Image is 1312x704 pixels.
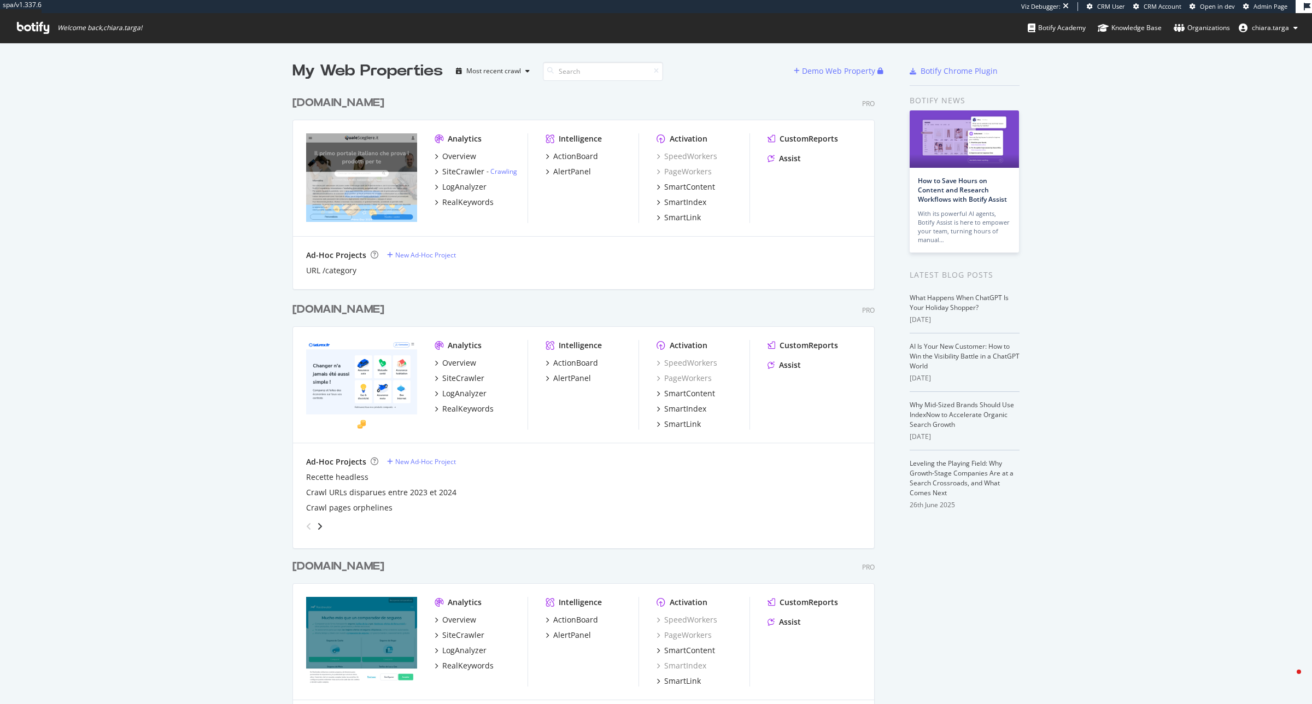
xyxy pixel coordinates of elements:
div: New Ad-Hoc Project [395,457,456,466]
div: SmartLink [664,419,701,430]
a: AlertPanel [546,373,591,384]
div: Ad-Hoc Projects [306,456,366,467]
div: 26th June 2025 [910,500,1020,510]
div: SmartIndex [657,660,706,671]
div: AlertPanel [553,373,591,384]
span: Admin Page [1254,2,1287,10]
div: New Ad-Hoc Project [395,250,456,260]
a: Leveling the Playing Field: Why Growth-Stage Companies Are at a Search Crossroads, and What Comes... [910,459,1014,497]
span: chiara.targa [1252,23,1289,32]
a: Overview [435,357,476,368]
a: SpeedWorkers [657,151,717,162]
div: Most recent crawl [466,68,521,74]
a: New Ad-Hoc Project [387,457,456,466]
div: CustomReports [780,597,838,608]
a: [DOMAIN_NAME] [292,95,389,111]
a: Admin Page [1243,2,1287,11]
div: LogAnalyzer [442,388,487,399]
a: SmartIndex [657,197,706,208]
div: - [487,167,517,176]
div: [DATE] [910,432,1020,442]
a: Assist [768,360,801,371]
a: PageWorkers [657,373,712,384]
a: Why Mid-Sized Brands Should Use IndexNow to Accelerate Organic Search Growth [910,400,1014,429]
a: SiteCrawler [435,630,484,641]
a: SmartContent [657,388,715,399]
a: ActionBoard [546,151,598,162]
div: LogAnalyzer [442,181,487,192]
a: SmartLink [657,676,701,687]
a: SiteCrawler- Crawling [435,166,517,177]
div: Activation [670,597,707,608]
div: SmartLink [664,212,701,223]
a: LogAnalyzer [435,645,487,656]
div: CustomReports [780,340,838,351]
img: rastreator.com [306,597,417,685]
div: CustomReports [780,133,838,144]
div: Pro [862,306,875,315]
div: Botify Chrome Plugin [921,66,998,77]
a: Overview [435,614,476,625]
a: LogAnalyzer [435,181,487,192]
a: SpeedWorkers [657,357,717,368]
a: RealKeywords [435,197,494,208]
a: New Ad-Hoc Project [387,250,456,260]
div: Activation [670,340,707,351]
div: LogAnalyzer [442,645,487,656]
div: angle-right [316,521,324,532]
div: SmartIndex [664,197,706,208]
div: Crawl URLs disparues entre 2023 et 2024 [306,487,456,498]
div: RealKeywords [442,197,494,208]
div: Analytics [448,133,482,144]
div: Demo Web Property [802,66,875,77]
div: Intelligence [559,597,602,608]
div: Analytics [448,340,482,351]
a: Organizations [1174,13,1230,43]
button: chiara.targa [1230,19,1307,37]
div: SmartIndex [664,403,706,414]
div: Botify Academy [1028,22,1086,33]
div: Organizations [1174,22,1230,33]
div: My Web Properties [292,60,443,82]
div: With its powerful AI agents, Botify Assist is here to empower your team, turning hours of manual… [918,209,1011,244]
a: SmartContent [657,645,715,656]
a: RealKeywords [435,403,494,414]
a: SpeedWorkers [657,614,717,625]
div: [DOMAIN_NAME] [292,302,384,318]
a: Assist [768,153,801,164]
div: Pro [862,562,875,572]
div: Assist [779,360,801,371]
a: ActionBoard [546,357,598,368]
span: Open in dev [1200,2,1235,10]
a: SmartLink [657,212,701,223]
div: Pro [862,99,875,108]
a: AlertPanel [546,630,591,641]
a: Overview [435,151,476,162]
a: [DOMAIN_NAME] [292,559,389,574]
div: SiteCrawler [442,373,484,384]
a: AlertPanel [546,166,591,177]
div: Overview [442,614,476,625]
div: [DATE] [910,315,1020,325]
div: RealKeywords [442,403,494,414]
div: Assist [779,153,801,164]
span: Welcome back, chiara.targa ! [57,24,142,32]
a: CustomReports [768,597,838,608]
div: Crawl pages orphelines [306,502,393,513]
a: Open in dev [1190,2,1235,11]
a: CRM Account [1133,2,1181,11]
button: Demo Web Property [794,62,877,80]
div: [DOMAIN_NAME] [292,95,384,111]
div: ActionBoard [553,151,598,162]
a: CustomReports [768,133,838,144]
img: qualescegliere.it [306,133,417,222]
div: SiteCrawler [442,166,484,177]
div: [DOMAIN_NAME] [292,559,384,574]
a: ActionBoard [546,614,598,625]
div: PageWorkers [657,630,712,641]
a: Recette headless [306,472,368,483]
